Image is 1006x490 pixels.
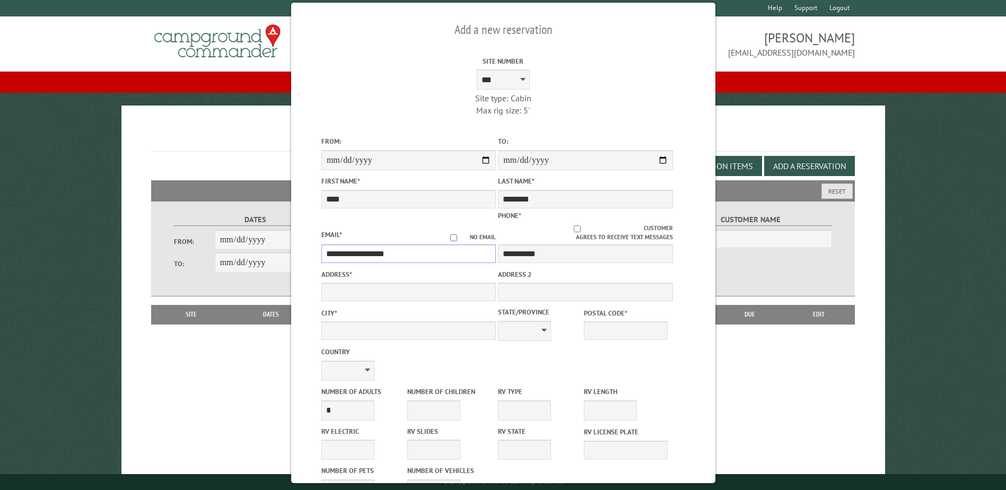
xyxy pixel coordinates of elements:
label: Number of Adults [321,387,405,397]
small: © Campground Commander LLC. All rights reserved. [443,478,563,485]
th: Site [156,305,225,324]
label: Number of Vehicles [407,466,491,476]
label: Last Name [498,176,672,186]
label: Phone [498,211,521,220]
label: Email [321,230,342,239]
th: Edit [783,305,855,324]
h1: Reservations [151,122,854,152]
label: Address [321,269,495,279]
label: From: [321,136,495,146]
label: To: [498,136,672,146]
button: Edit Add-on Items [671,156,762,176]
label: Postal Code [584,308,668,318]
label: Customer agrees to receive text messages [498,224,672,242]
label: RV Electric [321,426,405,436]
h2: Filters [151,180,854,200]
label: State/Province [498,307,582,317]
div: Max rig size: 5' [416,104,590,116]
label: RV Type [498,387,582,397]
label: Number of Children [407,387,491,397]
label: Dates [174,214,336,226]
label: RV State [498,426,582,436]
div: Site type: Cabin [416,92,590,104]
th: Due [716,305,783,324]
label: To: [174,259,214,269]
label: Country [321,347,495,357]
label: RV Slides [407,426,491,436]
label: RV License Plate [584,427,668,437]
button: Reset [821,183,853,199]
h2: Add a new reservation [321,20,685,40]
img: Campground Commander [151,21,284,62]
label: RV Length [584,387,668,397]
input: Customer agrees to receive text messages [511,225,644,232]
label: Number of Pets [321,466,405,476]
label: Site Number [416,56,590,66]
label: City [321,308,495,318]
button: Add a Reservation [764,156,855,176]
th: Dates [226,305,317,324]
label: Address 2 [498,269,672,279]
label: Customer Name [670,214,832,226]
label: First Name [321,176,495,186]
input: No email [438,234,470,241]
label: From: [174,237,214,247]
label: No email [438,233,496,242]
